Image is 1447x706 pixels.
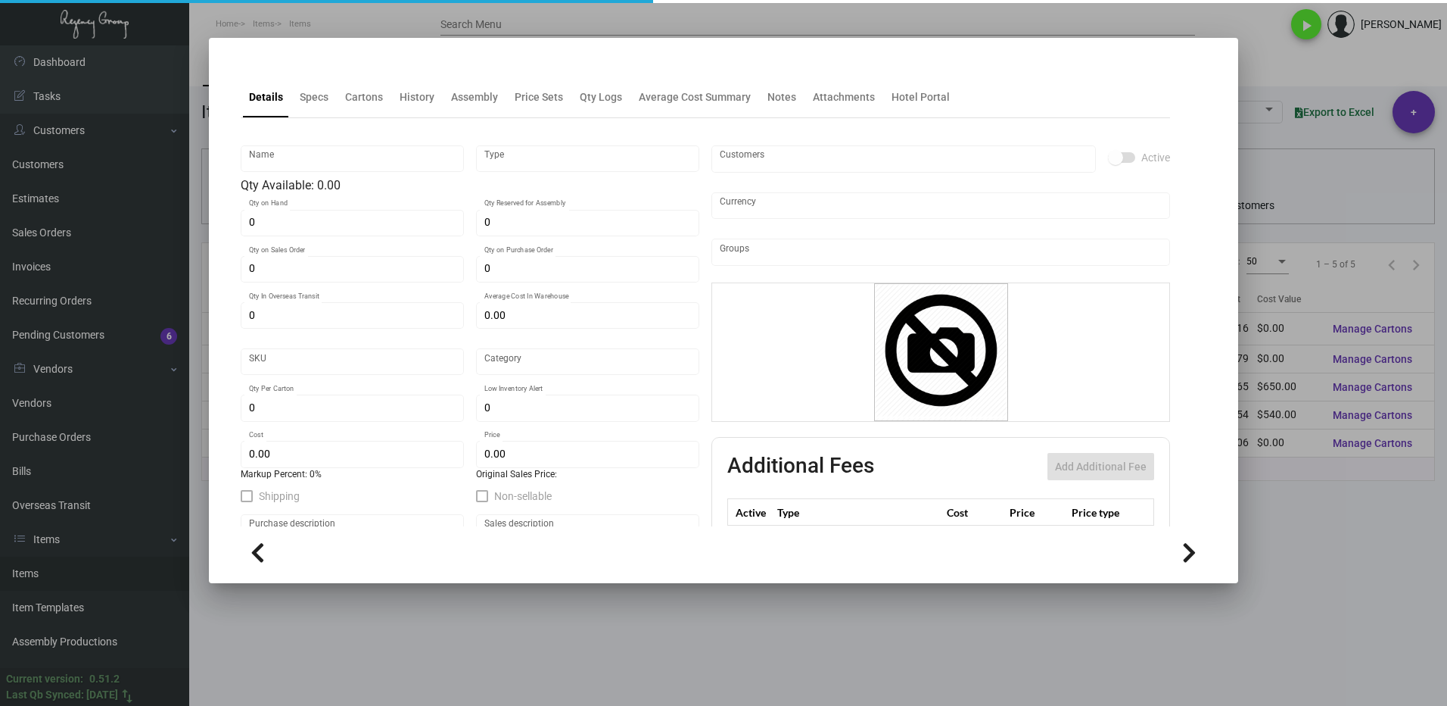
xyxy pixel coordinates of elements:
div: 0.51.2 [89,671,120,687]
span: Active [1141,148,1170,167]
h2: Additional Fees [727,453,874,480]
div: Notes [767,89,796,105]
div: Qty Available: 0.00 [241,176,699,195]
span: Add Additional Fee [1055,461,1147,473]
div: Assembly [451,89,498,105]
th: Active [728,499,774,526]
div: Attachments [813,89,875,105]
div: Qty Logs [580,89,622,105]
th: Type [773,499,943,526]
div: Details [249,89,283,105]
th: Price [1006,499,1068,526]
div: Hotel Portal [892,89,950,105]
span: Non-sellable [494,487,552,505]
button: Add Additional Fee [1047,453,1154,480]
span: Shipping [259,487,300,505]
div: Current version: [6,671,83,687]
th: Price type [1068,499,1136,526]
div: Specs [300,89,328,105]
input: Add new.. [720,246,1162,258]
div: Average Cost Summary [639,89,751,105]
div: History [400,89,434,105]
div: Price Sets [515,89,563,105]
div: Cartons [345,89,383,105]
th: Cost [943,499,1005,526]
input: Add new.. [720,153,1088,165]
div: Last Qb Synced: [DATE] [6,687,118,703]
